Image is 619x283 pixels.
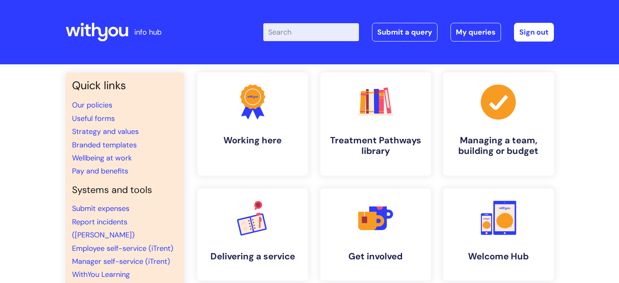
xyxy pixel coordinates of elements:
a: Report incidents ([PERSON_NAME]) [72,217,135,240]
a: Working here [197,72,308,176]
h4: Welcome Hub [450,251,547,262]
a: Treatment Pathways library [320,72,431,176]
h4: Working here [204,135,302,146]
div: | - [263,23,554,42]
a: Welcome Hub [443,189,554,281]
a: Pay and benefits [72,166,128,176]
a: Get involved [320,189,431,281]
h4: Get involved [327,251,424,262]
a: Managing a team, building or budget [443,72,554,176]
h4: Treatment Pathways library [327,135,424,157]
a: Useful forms [72,114,115,123]
a: Submit a query [372,23,437,42]
a: Branded templates [72,140,137,150]
a: WithYou Learning [72,270,130,279]
p: info hub [134,26,162,39]
a: My queries [451,23,501,42]
a: Sign out [514,23,554,42]
a: Manager self-service (iTrent) [72,257,170,266]
h4: Managing a team, building or budget [450,135,547,157]
a: Our policies [72,100,112,110]
h3: Quick links [72,79,178,92]
a: Strategy and values [72,127,139,136]
a: Employee self-service (iTrent) [72,244,173,253]
a: Submit expenses [72,204,129,213]
input: Search [263,23,359,41]
h4: Delivering a service [204,251,302,262]
h4: Systems and tools [72,184,178,196]
a: Delivering a service [197,189,308,281]
a: Wellbeing at work [72,153,132,163]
